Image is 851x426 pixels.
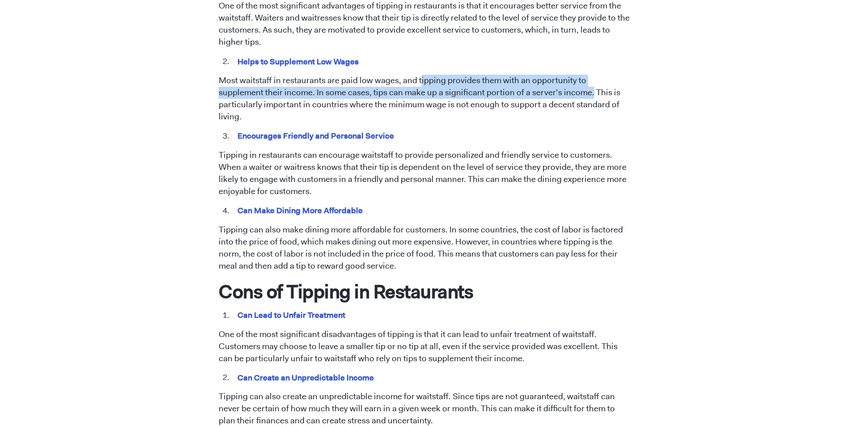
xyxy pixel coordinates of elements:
[219,75,632,123] p: Most waitstaff in restaurants are paid low wages, and tipping provides them with an opportunity t...
[219,329,632,365] p: One of the most significant disadvantages of tipping is that it can lead to unfair treatment of w...
[236,55,360,68] mark: Helps to Supplement Low Wages
[236,129,395,143] mark: Encourages Friendly and Personal Service
[236,308,347,322] mark: Can Lead to Unfair Treatment
[219,224,632,272] p: Tipping can also make dining more affordable for customers. In some countries, the cost of labor ...
[219,280,632,303] h1: Cons of Tipping in Restaurants
[236,203,364,217] mark: Can Make Dining More Affordable
[219,149,632,198] p: Tipping in restaurants can encourage waitstaff to provide personalized and friendly service to cu...
[236,371,375,384] mark: Can Create an Unpredictable Income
